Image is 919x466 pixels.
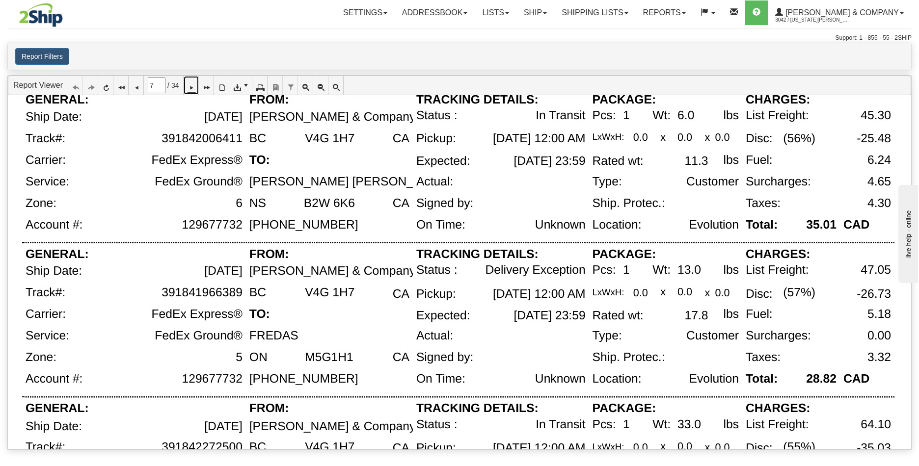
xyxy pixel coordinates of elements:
a: Addressbook [395,0,475,25]
div: PACKAGE: [593,248,656,261]
div: 35.01 [806,218,837,232]
div: V4G 1H7 [305,286,354,300]
div: x [660,286,666,297]
div: x [705,287,710,299]
div: FREDAS [249,329,298,343]
div: Signed by: [416,351,474,364]
button: Report Filters [15,48,69,65]
div: Actual: [416,329,453,343]
div: Location: [593,372,642,386]
div: lbs [723,308,739,321]
div: [DATE] [204,110,243,124]
div: [PERSON_NAME] & Company Ltd. [249,110,439,124]
div: 391842272500 [162,440,243,454]
div: Fuel: [746,154,773,167]
span: [PERSON_NAME] & Company [783,8,899,17]
div: 6 [236,196,243,210]
div: Ship. Protec.: [593,351,665,364]
div: Type: [593,175,622,189]
div: 1 [623,263,630,277]
div: 64.10 [861,418,891,432]
div: BC [249,440,266,454]
div: GENERAL: [26,93,89,107]
div: [DATE] [204,264,243,278]
a: Reports [636,0,693,25]
div: FROM: [249,248,289,261]
div: 4.65 [867,175,891,189]
div: PACKAGE: [593,402,656,415]
div: Rated wt: [593,155,644,168]
div: GENERAL: [26,402,89,415]
div: Pickup: [416,441,456,455]
div: 0.0 [677,440,692,452]
a: Lists [475,0,516,25]
div: Zone: [26,196,56,210]
div: 0.0 [677,132,692,143]
div: FedEx Ground® [155,329,243,343]
div: Status : [416,263,458,277]
div: M5G1H1 [305,351,353,364]
div: 11.3 [685,155,708,168]
div: Taxes: [746,351,781,364]
div: NS [249,196,266,210]
div: CHARGES: [746,93,811,107]
div: 391842006411 [162,132,243,146]
div: 0.00 [867,329,891,343]
div: 0.0 [677,286,692,297]
div: x [705,132,710,143]
div: TO: [249,154,270,167]
div: [DATE] [204,420,243,434]
a: Settings [336,0,395,25]
div: lbs [723,109,739,123]
div: GENERAL: [26,248,89,261]
div: Ship. Protec.: [593,196,665,210]
div: 4.30 [867,196,891,210]
iframe: chat widget [896,183,918,283]
div: 33.0 [677,418,701,432]
div: (57%) [783,286,815,300]
div: Zone: [26,351,56,364]
div: 5 [236,351,243,364]
div: Total: [746,372,778,386]
div: Unknown [535,372,586,386]
div: FedEx Express® [152,308,243,321]
div: (55%) [783,440,815,454]
div: TRACKING DETAILS: [416,402,539,415]
div: x [660,132,666,143]
div: [DATE] 12:00 AM [493,132,586,146]
div: Service: [26,175,69,189]
div: CHARGES: [746,402,811,415]
div: Ship Date: [26,420,82,434]
div: Evolution [689,218,739,232]
a: Zoom Out [313,76,328,95]
div: Carrier: [26,154,66,167]
a: Last Page [199,76,214,95]
div: live help - online [7,8,91,16]
div: Disc: [746,287,773,301]
div: List Freight: [746,263,809,277]
div: FedEx Ground® [155,175,243,189]
div: Evolution [689,372,739,386]
div: Customer [686,329,739,343]
div: Account #: [26,372,83,386]
div: 0.0 [633,441,648,453]
div: [PHONE_NUMBER] [249,218,358,232]
div: CA [393,196,409,210]
div: FROM: [249,93,289,107]
div: In Transit [536,109,585,123]
div: In Transit [536,418,585,432]
div: [PHONE_NUMBER] [249,372,358,386]
div: FROM: [249,402,289,415]
div: CA [393,132,409,146]
div: 3.32 [867,351,891,364]
div: 0.0 [633,287,648,299]
div: 129677732 [182,372,242,386]
div: Surcharges: [746,175,811,189]
span: 34 [171,80,179,90]
div: Rated wt: [593,309,644,323]
div: List Freight: [746,109,809,123]
a: First Page [113,76,129,95]
span: / [167,80,169,90]
div: Expected: [416,155,470,168]
div: 6.24 [867,154,891,167]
